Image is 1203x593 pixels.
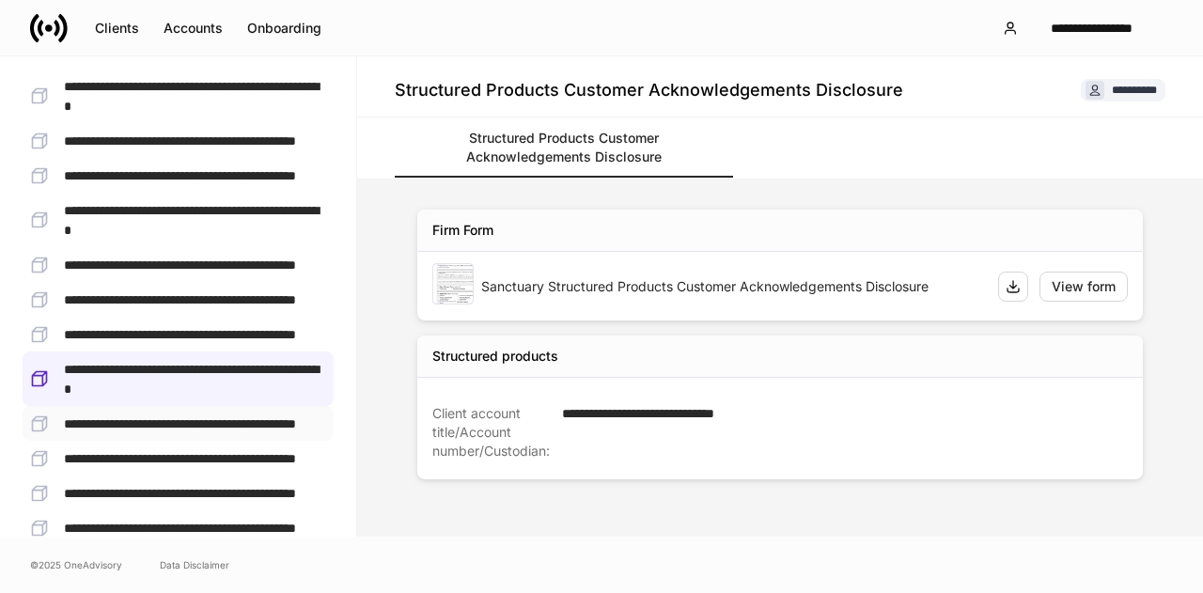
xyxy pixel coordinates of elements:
span: © 2025 OneAdvisory [30,557,122,572]
h4: Structured Products Customer Acknowledgements Disclosure [395,79,903,101]
a: Data Disclaimer [160,557,229,572]
button: View form [1039,272,1128,302]
div: Sanctuary Structured Products Customer Acknowledgements Disclosure [481,277,983,296]
a: Structured Products Customer Acknowledgements Disclosure [395,117,733,178]
div: Client account title/Account number/Custodian: [432,404,551,460]
button: Clients [83,13,151,43]
div: Structured products [432,347,558,366]
div: Clients [95,19,139,38]
button: Accounts [151,13,235,43]
div: Onboarding [247,19,321,38]
div: Firm Form [432,221,493,240]
div: View form [1052,277,1116,296]
div: Accounts [164,19,223,38]
button: Onboarding [235,13,334,43]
